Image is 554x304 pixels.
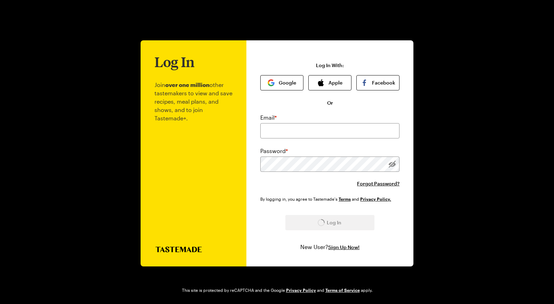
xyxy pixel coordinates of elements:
p: Log In With: [316,63,344,68]
p: Join other tastemakers to view and save recipes, meal plans, and shows, and to join Tastemade+. [155,70,232,247]
a: Tastemade Terms of Service [339,196,351,202]
button: Facebook [356,75,399,90]
a: Go to Tastemade Homepage [253,11,301,19]
button: Sign Up Now! [328,244,359,251]
h1: Log In [155,54,195,70]
div: This site is protected by reCAPTCHA and the Google and apply. [182,287,372,293]
a: Google Privacy Policy [286,287,316,293]
label: Password [260,147,288,155]
span: New User? [300,243,328,250]
div: By logging in, you agree to Tastemade's and [260,195,394,202]
button: Google [260,75,303,90]
button: Forgot Password? [357,180,399,187]
a: Tastemade Privacy Policy [360,196,391,202]
img: tastemade [253,11,301,17]
a: Google Terms of Service [325,287,360,293]
b: over one million [165,81,209,88]
button: Apple [308,75,351,90]
label: Email [260,113,277,122]
span: Or [327,99,333,106]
